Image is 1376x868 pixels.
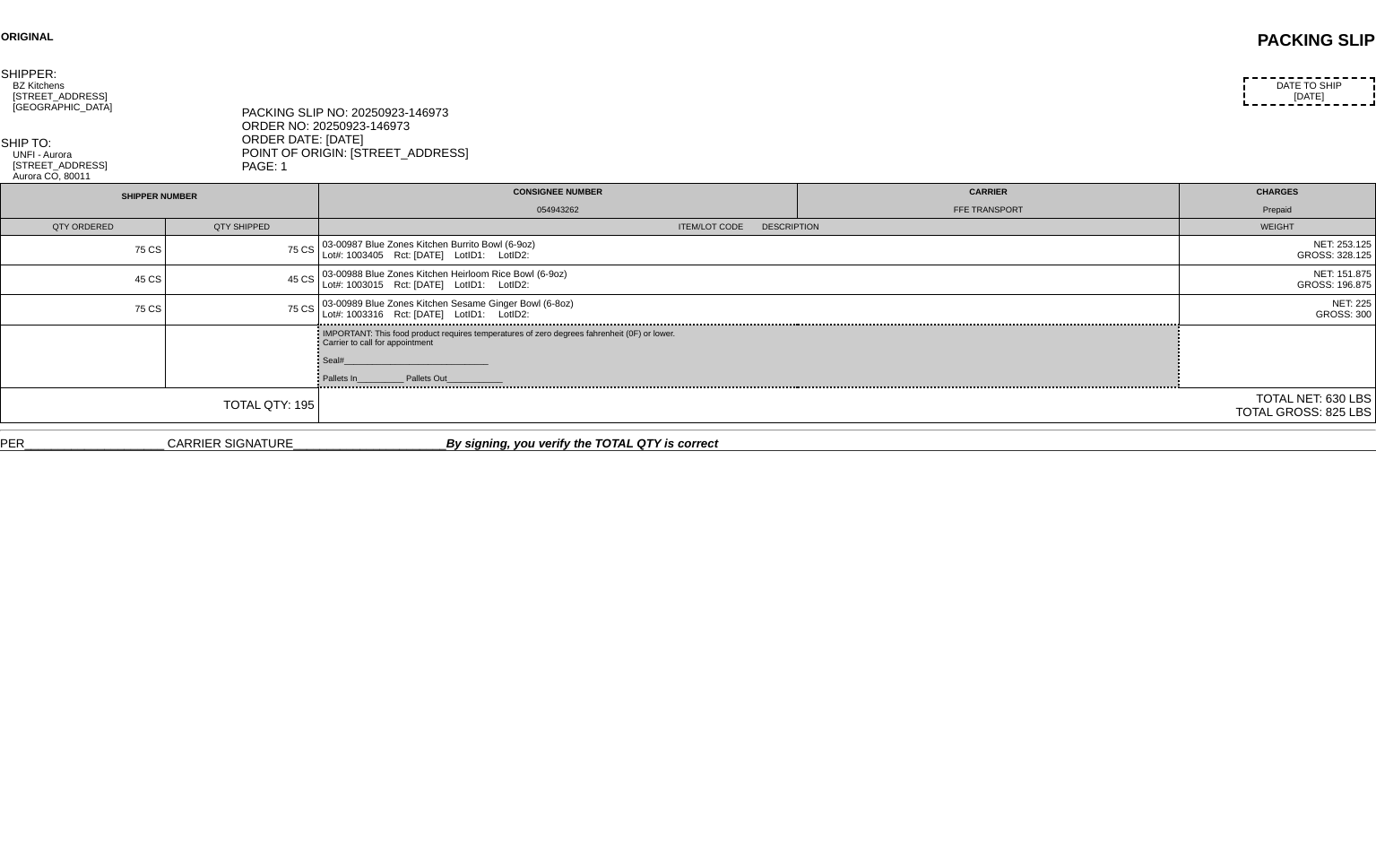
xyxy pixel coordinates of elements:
td: CARRIER [798,184,1180,219]
td: SHIPPER NUMBER [1,184,319,219]
td: QTY SHIPPED [166,219,319,236]
td: TOTAL QTY: 195 [1,387,319,423]
td: NET: 253.125 GROSS: 328.125 [1179,236,1375,265]
div: UNFI - Aurora [STREET_ADDRESS] Aurora CO, 80011 [13,150,239,182]
td: CHARGES [1179,184,1375,219]
td: 75 CS [1,295,166,325]
div: PACKING SLIP [431,30,1375,50]
div: SHIPPER: [1,67,240,81]
td: NET: 225 GROSS: 300 [1179,295,1375,325]
td: IMPORTANT: This food product requires temperatures of zero degrees fahrenheit (0F) or lower. Carr... [318,325,1179,387]
td: 75 CS [1,236,166,265]
div: PACKING SLIP NO: 20250923-146973 ORDER NO: 20250923-146973 ORDER DATE: [DATE] POINT OF ORIGIN: [S... [242,106,1375,173]
td: QTY ORDERED [1,219,166,236]
div: 054943262 [323,205,793,214]
td: CONSIGNEE NUMBER [318,184,797,219]
td: ITEM/LOT CODE DESCRIPTION [318,219,1179,236]
td: 03-00988 Blue Zones Kitchen Heirloom Rice Bowl (6-9oz) Lot#: 1003015 Rct: [DATE] LotID1: LotID2: [318,265,1179,295]
td: WEIGHT [1179,219,1375,236]
td: 45 CS [1,265,166,295]
div: SHIP TO: [1,136,240,150]
div: Prepaid [1183,205,1372,214]
td: 75 CS [166,295,319,325]
td: NET: 151.875 GROSS: 196.875 [1179,265,1375,295]
td: TOTAL NET: 630 LBS TOTAL GROSS: 825 LBS [318,387,1375,423]
span: By signing, you verify the TOTAL QTY is correct [446,437,718,450]
td: 45 CS [166,265,319,295]
div: BZ Kitchens [STREET_ADDRESS] [GEOGRAPHIC_DATA] [13,81,239,113]
td: 03-00989 Blue Zones Kitchen Sesame Ginger Bowl (6-8oz) Lot#: 1003316 Rct: [DATE] LotID1: LotID2: [318,295,1179,325]
div: FFE TRANSPORT [801,205,1175,214]
div: DATE TO SHIP [DATE] [1243,77,1375,106]
td: 75 CS [166,236,319,265]
td: 03-00987 Blue Zones Kitchen Burrito Bowl (6-9oz) Lot#: 1003405 Rct: [DATE] LotID1: LotID2: [318,236,1179,265]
